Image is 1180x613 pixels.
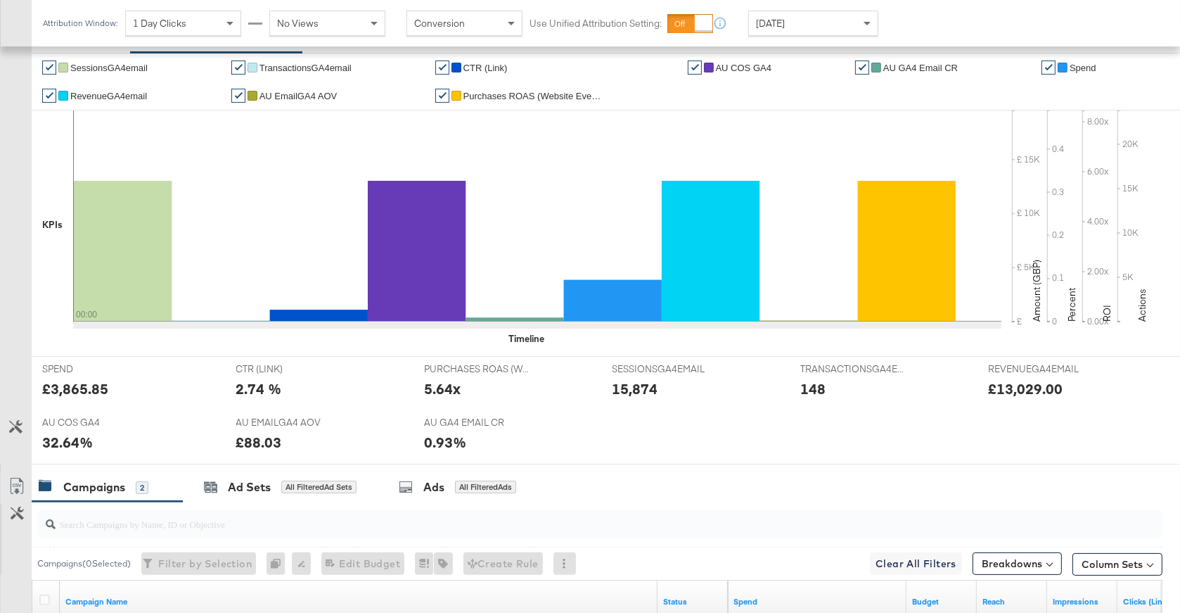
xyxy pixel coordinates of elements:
span: Conversion [414,17,465,30]
span: TRANSACTIONSGA4EMAIL [800,362,906,376]
div: Timeline [509,332,545,346]
button: Breakdowns [973,552,1062,575]
span: 1 Day Clicks [133,17,186,30]
a: ✔ [42,61,56,75]
span: AU COS GA4 [716,63,771,73]
span: SessionsGA4email [70,63,148,73]
a: ✔ [231,89,245,103]
div: KPIs [42,218,63,232]
a: Shows the current state of your Ad Campaign. [663,596,722,607]
text: Actions [1136,289,1148,322]
span: AU EmailGA4 AOV [259,91,338,101]
a: Your campaign name. [65,596,652,607]
span: AU GA4 Email CR [883,63,958,73]
div: 0 [267,552,292,575]
span: Spend [1070,63,1096,73]
a: ✔ [435,61,449,75]
div: 0.93% [424,432,466,453]
div: Attribution Window: [42,18,118,28]
text: Amount (GBP) [1030,260,1043,322]
a: The number of people your ad was served to. [982,596,1041,607]
div: All Filtered Ads [455,481,516,493]
span: Purchases ROAS (Website Events) [463,91,604,101]
span: AU EMAILGA4 AOV [236,416,342,429]
div: 15,874 [613,379,658,399]
div: Campaigns [63,479,125,495]
div: 2.74 % [236,379,282,399]
a: The maximum amount you're willing to spend on your ads, on average each day or over the lifetime ... [912,596,971,607]
div: £13,029.00 [989,379,1063,399]
a: ✔ [231,61,245,75]
text: ROI [1101,305,1113,322]
span: TransactionsGA4email [259,63,352,73]
span: CTR (Link) [463,63,508,73]
a: ✔ [688,61,702,75]
div: 2 [136,481,148,494]
div: All Filtered Ad Sets [281,481,357,493]
span: SPEND [42,362,148,376]
a: ✔ [855,61,869,75]
div: 5.64x [424,379,461,399]
a: ✔ [1041,61,1056,75]
div: Ads [423,479,444,495]
a: ✔ [435,89,449,103]
div: Ad Sets [228,479,271,495]
a: The number of times your ad was served. On mobile apps an ad is counted as served the first time ... [1053,596,1112,607]
div: Campaigns ( 0 Selected) [37,557,131,570]
text: Percent [1065,288,1078,322]
a: The total amount spent to date. [733,596,901,607]
div: £88.03 [236,432,282,453]
button: Clear All Filters [870,552,962,575]
button: Column Sets [1072,553,1162,576]
div: 32.64% [42,432,93,453]
span: REVENUEGA4EMAIL [989,362,1094,376]
span: AU COS GA4 [42,416,148,429]
label: Use Unified Attribution Setting: [530,17,662,30]
input: Search Campaigns by Name, ID or Objective [56,505,1060,532]
span: RevenueGA4email [70,91,147,101]
span: [DATE] [756,17,785,30]
span: Clear All Filters [876,555,956,573]
a: ✔ [42,89,56,103]
span: PURCHASES ROAS (WEBSITE EVENTS) [424,362,530,376]
span: AU GA4 EMAIL CR [424,416,530,429]
div: 148 [800,379,826,399]
span: CTR (LINK) [236,362,342,376]
div: £3,865.85 [42,379,108,399]
span: No Views [277,17,319,30]
span: SESSIONSGA4EMAIL [613,362,718,376]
